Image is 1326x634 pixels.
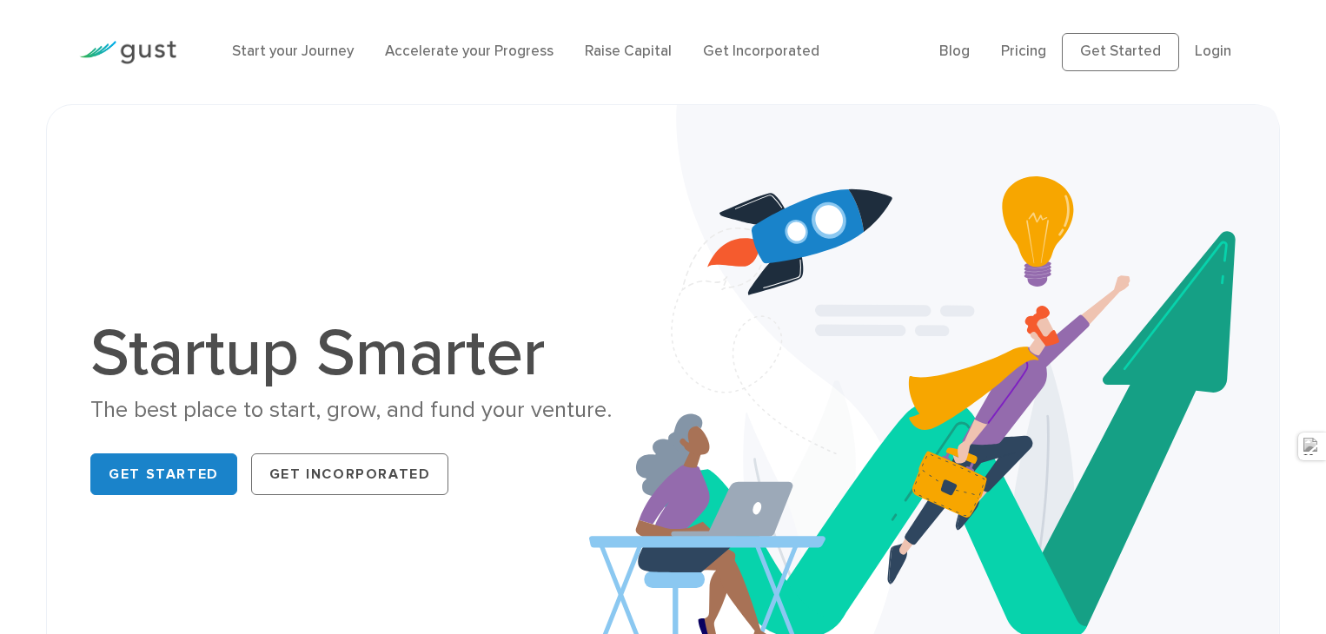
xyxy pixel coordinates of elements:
a: Accelerate your Progress [385,43,554,60]
a: Pricing [1001,43,1046,60]
h1: Startup Smarter [90,320,650,386]
a: Get Incorporated [703,43,819,60]
div: The best place to start, grow, and fund your venture. [90,395,650,426]
a: Start your Journey [232,43,354,60]
img: Gust Logo [79,41,176,64]
a: Login [1195,43,1231,60]
a: Blog [939,43,970,60]
a: Get Started [90,453,237,495]
a: Raise Capital [585,43,672,60]
a: Get Incorporated [251,453,449,495]
a: Get Started [1062,33,1179,71]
